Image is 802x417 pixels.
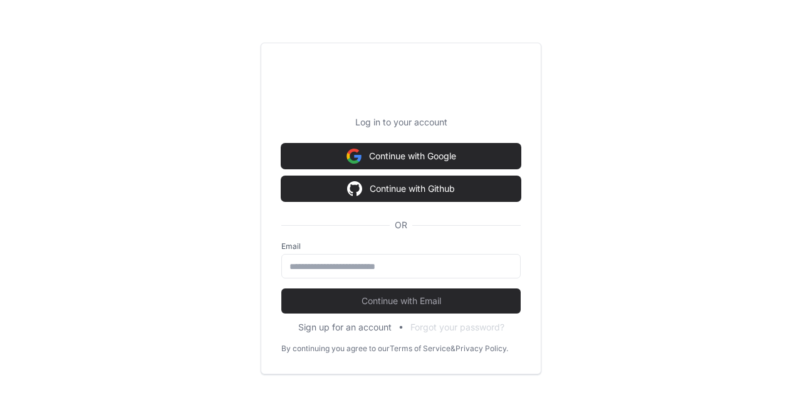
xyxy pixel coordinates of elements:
img: Sign in with google [347,176,362,201]
div: & [450,344,456,354]
div: By continuing you agree to our [281,344,390,354]
button: Sign up for an account [298,321,392,334]
span: OR [390,219,412,231]
a: Terms of Service [390,344,450,354]
a: Privacy Policy. [456,344,508,354]
button: Forgot your password? [410,321,504,334]
label: Email [281,241,521,251]
button: Continue with Github [281,176,521,201]
span: Continue with Email [281,295,521,307]
button: Continue with Email [281,288,521,314]
button: Continue with Google [281,144,521,169]
p: Log in to your account [281,116,521,129]
img: Sign in with google [346,144,362,169]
